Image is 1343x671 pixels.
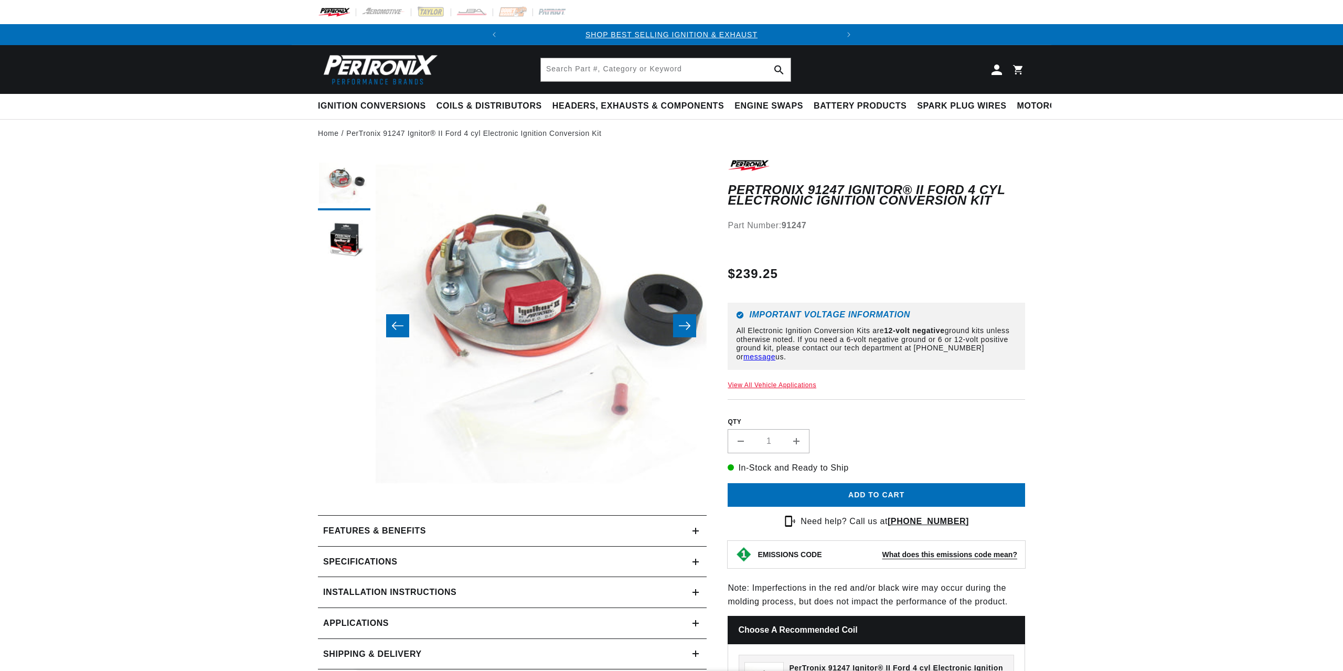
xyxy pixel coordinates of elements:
div: Announcement [505,29,838,40]
summary: Engine Swaps [729,94,808,119]
summary: Headers, Exhausts & Components [547,94,729,119]
strong: What does this emissions code mean? [882,550,1017,559]
summary: Spark Plug Wires [912,94,1011,119]
button: Load image 1 in gallery view [318,158,370,210]
a: [PHONE_NUMBER] [888,517,969,526]
span: Engine Swaps [734,101,803,112]
a: message [743,353,775,361]
h6: Important Voltage Information [736,311,1017,319]
button: EMISSIONS CODEWhat does this emissions code mean? [758,550,1017,559]
div: Part Number: [728,219,1025,232]
h2: Installation instructions [323,585,456,599]
button: Translation missing: en.sections.announcements.previous_announcement [484,24,505,45]
media-gallery: Gallery Viewer [318,158,707,494]
slideshow-component: Translation missing: en.sections.announcements.announcement_bar [292,24,1051,45]
button: Load image 2 in gallery view [318,216,370,268]
button: Add to cart [728,483,1025,507]
span: Headers, Exhausts & Components [552,101,724,112]
button: Slide right [673,314,696,337]
summary: Ignition Conversions [318,94,431,119]
summary: Specifications [318,547,707,577]
h2: Shipping & Delivery [323,647,422,661]
p: Need help? Call us at [801,515,969,528]
input: Search Part #, Category or Keyword [541,58,791,81]
nav: breadcrumbs [318,127,1025,139]
strong: 91247 [782,221,807,230]
a: SHOP BEST SELLING IGNITION & EXHAUST [585,30,758,39]
a: View All Vehicle Applications [728,381,816,389]
summary: Features & Benefits [318,516,707,546]
img: Pertronix [318,51,439,88]
label: QTY [728,418,1025,427]
h2: Specifications [323,555,397,569]
p: All Electronic Ignition Conversion Kits are ground kits unless otherwise noted. If you need a 6-v... [736,326,1017,361]
span: Applications [323,616,389,630]
summary: Motorcycle [1012,94,1085,119]
img: Emissions code [736,546,752,563]
summary: Installation instructions [318,577,707,608]
span: Coils & Distributors [436,101,542,112]
button: Search Part #, Category or Keyword [768,58,791,81]
summary: Shipping & Delivery [318,639,707,669]
strong: 12-volt negative [884,326,944,335]
span: Ignition Conversions [318,101,426,112]
a: Home [318,127,339,139]
a: PerTronix 91247 Ignitor® II Ford 4 cyl Electronic Ignition Conversion Kit [346,127,601,139]
button: Slide left [386,314,409,337]
summary: Coils & Distributors [431,94,547,119]
a: Applications [318,608,707,639]
span: Battery Products [814,101,907,112]
h1: PerTronix 91247 Ignitor® II Ford 4 cyl Electronic Ignition Conversion Kit [728,185,1025,206]
p: In-Stock and Ready to Ship [728,461,1025,475]
span: Motorcycle [1017,101,1080,112]
summary: Battery Products [808,94,912,119]
div: 1 of 2 [505,29,838,40]
h2: Features & Benefits [323,524,426,538]
span: Spark Plug Wires [917,101,1006,112]
h2: Choose a Recommended Coil [728,616,1025,644]
button: Translation missing: en.sections.announcements.next_announcement [838,24,859,45]
span: $239.25 [728,264,778,283]
strong: EMISSIONS CODE [758,550,822,559]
